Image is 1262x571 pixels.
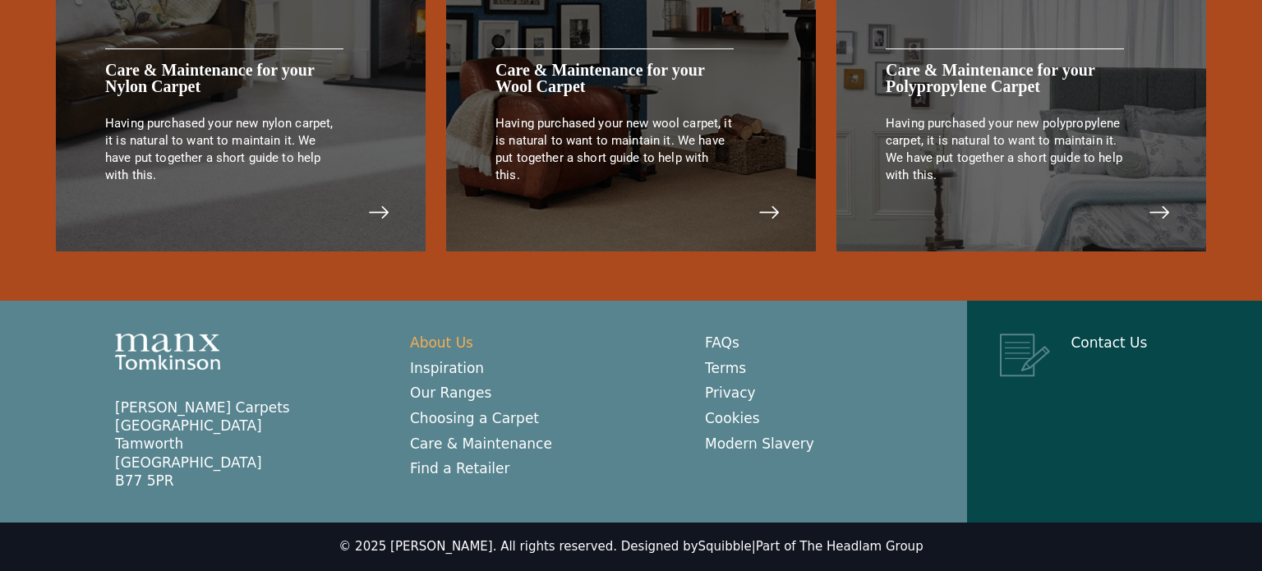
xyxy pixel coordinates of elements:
[105,61,314,95] a: Care & Maintenance for your Nylon Carpet
[705,360,746,376] a: Terms
[410,435,552,452] a: Care & Maintenance
[705,435,814,452] a: Modern Slavery
[756,539,923,554] a: Part of The Headlam Group
[339,539,923,555] div: © 2025 [PERSON_NAME]. All rights reserved. Designed by |
[410,385,491,401] a: Our Ranges
[410,410,539,426] a: Choosing a Carpet
[698,539,752,554] a: Squibble
[886,61,1094,95] a: Care & Maintenance for your Polypropylene Carpet
[410,460,510,477] a: Find a Retailer
[115,398,377,489] p: [PERSON_NAME] Carpets [GEOGRAPHIC_DATA] Tamworth [GEOGRAPHIC_DATA] B77 5PR
[705,410,760,426] a: Cookies
[115,334,220,370] img: Manx Tomkinson Logo
[705,385,756,401] a: Privacy
[1071,334,1148,351] a: Contact Us
[886,115,1124,184] p: Having purchased your new polypropylene carpet, it is natural to want to maintain it. We have put...
[705,334,739,351] a: FAQs
[495,61,704,95] a: Care & Maintenance for your Wool Carpet
[495,115,734,184] p: Having purchased your new wool carpet, it is natural to want to maintain it. We have put together...
[410,334,473,351] a: About Us
[410,360,484,376] a: Inspiration
[105,115,343,184] p: Having purchased your new nylon carpet, it is natural to want to maintain it. We have put togethe...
